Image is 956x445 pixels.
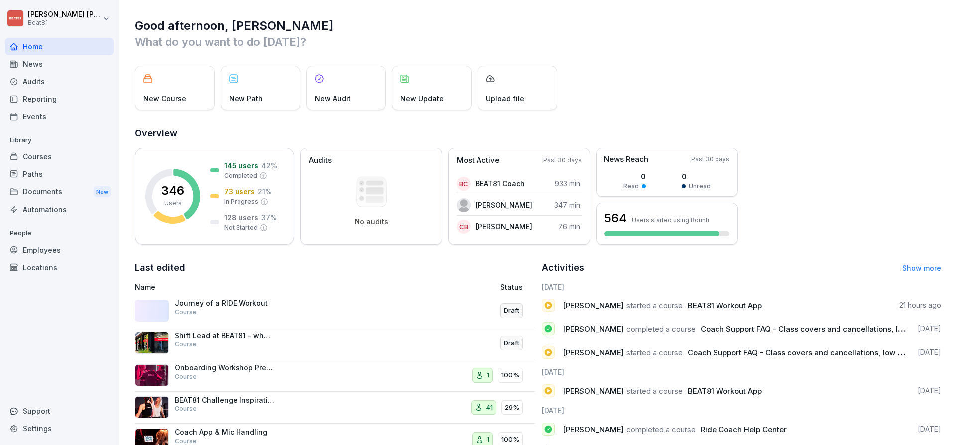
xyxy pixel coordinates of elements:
p: 128 users [224,212,258,223]
p: Draft [504,338,519,348]
span: started a course [626,301,683,310]
div: Home [5,38,114,55]
span: Coach Support FAQ - Class covers and cancellations, low participants [688,348,940,357]
a: Reporting [5,90,114,108]
p: Course [175,340,197,349]
p: 100% [501,370,519,380]
p: News Reach [604,154,648,165]
p: 1 [487,370,489,380]
a: Courses [5,148,114,165]
p: 42 % [261,160,277,171]
p: [DATE] [918,347,941,357]
span: Ride Coach Help Center [701,425,787,434]
img: ho20usilb1958hsj8ca7h6wm.png [135,364,169,386]
p: 347 min. [554,200,582,210]
span: [PERSON_NAME] [563,386,624,396]
p: [PERSON_NAME] [476,200,532,210]
a: Shift Lead at BEAT81 - what this role is aboutCourseDraft [135,327,535,360]
span: started a course [626,386,683,396]
p: 933 min. [555,178,582,189]
span: started a course [626,348,683,357]
p: BEAT81 Challenge Inspiration [175,396,274,405]
p: 1 [487,435,489,445]
p: Unread [689,182,711,191]
p: No audits [355,217,388,226]
a: DocumentsNew [5,183,114,201]
h1: Good afternoon, [PERSON_NAME] [135,18,941,34]
span: [PERSON_NAME] [563,348,624,357]
div: Audits [5,73,114,90]
p: 37 % [261,212,277,223]
div: Paths [5,165,114,183]
a: News [5,55,114,73]
p: Course [175,372,197,381]
p: 145 users [224,160,258,171]
p: Past 30 days [543,156,582,165]
p: Audits [309,155,332,166]
a: Events [5,108,114,125]
p: New Audit [315,93,351,104]
p: [PERSON_NAME] [476,221,532,232]
p: Read [623,182,639,191]
a: BEAT81 Challenge InspirationCourse4129% [135,392,535,424]
h3: 564 [604,210,627,227]
p: Past 30 days [691,155,729,164]
p: 21 % [258,186,272,197]
a: Settings [5,420,114,437]
p: Users started using Bounti [632,216,709,224]
p: 29% [505,403,519,413]
p: New Update [400,93,444,104]
span: BEAT81 Workout App [688,301,762,310]
p: New Path [229,93,263,104]
p: 0 [682,171,711,182]
p: Completed [224,171,257,180]
span: completed a course [626,324,696,334]
a: Employees [5,241,114,259]
p: Course [175,404,197,413]
p: Beat81 [28,19,101,26]
img: z0joffbo5aq2rkb2a77oqce9.png [457,198,471,212]
div: Documents [5,183,114,201]
p: 0 [623,171,646,182]
p: Onboarding Workshop Preparation [175,363,274,372]
p: Journey of a RIDE Workout [175,299,274,308]
p: New Course [143,93,186,104]
a: Automations [5,201,114,218]
h6: [DATE] [542,367,942,377]
p: [DATE] [918,424,941,434]
p: Coach App & Mic Handling [175,428,274,437]
p: [DATE] [918,386,941,396]
h2: Last edited [135,261,535,275]
div: Support [5,402,114,420]
a: Show more [902,264,941,272]
div: BC [457,177,471,191]
p: Upload file [486,93,524,104]
span: BEAT81 Workout App [688,386,762,396]
span: [PERSON_NAME] [563,301,624,310]
h2: Overview [135,126,941,140]
p: Status [500,282,523,292]
p: BEAT81 Coach [476,178,525,189]
p: 73 users [224,186,255,197]
p: [PERSON_NAME] [PERSON_NAME] [28,10,101,19]
span: completed a course [626,425,696,434]
h6: [DATE] [542,282,942,292]
p: 100% [501,435,519,445]
p: Most Active [457,155,499,166]
span: [PERSON_NAME] [563,324,624,334]
a: Locations [5,259,114,276]
p: Course [175,308,197,317]
p: Draft [504,306,519,316]
a: Journey of a RIDE WorkoutCourseDraft [135,295,535,327]
div: CB [457,220,471,234]
p: 346 [161,185,184,197]
span: Coach Support FAQ - Class covers and cancellations, low participants [701,324,953,334]
h2: Activities [542,261,584,275]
